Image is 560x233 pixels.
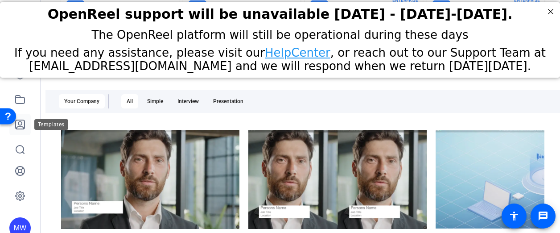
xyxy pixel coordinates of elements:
[11,4,549,20] h2: OpenReel support will be unavailable Thursday - Friday, October 16th-17th.
[545,4,556,15] div: Close Step
[509,211,519,221] mat-icon: accessibility
[91,1,159,12] mat-card-title: Instant Self Record
[121,94,138,108] div: All
[208,94,249,108] div: Presentation
[34,119,68,130] div: Templates
[457,1,525,12] mat-card-title: Record With Others
[335,1,403,12] mat-card-title: Send A Video Request
[265,44,330,57] a: HelpCenter
[14,44,546,71] span: If you need any assistance, please visit our , or reach out to our Support Team at [EMAIL_ADDRESS...
[91,26,468,39] span: The OpenReel platform will still be operational during these days
[172,94,204,108] div: Interview
[538,211,548,221] mat-icon: message
[59,94,105,108] div: Your Company
[214,1,281,12] mat-card-title: Create With A Template
[142,94,169,108] div: Simple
